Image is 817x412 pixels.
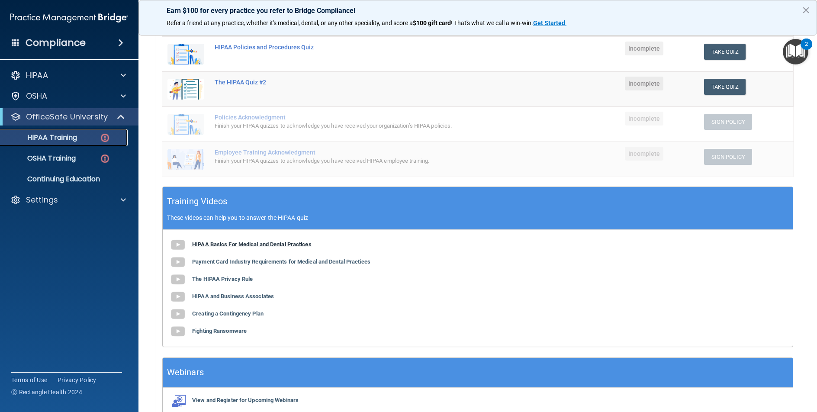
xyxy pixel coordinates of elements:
button: Sign Policy [704,114,752,130]
span: Incomplete [625,112,663,126]
div: The HIPAA Quiz #2 [215,79,516,86]
a: OfficeSafe University [10,112,125,122]
div: 2 [805,44,808,55]
p: These videos can help you to answer the HIPAA quiz [167,214,788,221]
a: Get Started [533,19,566,26]
h5: Webinars [167,365,204,380]
img: danger-circle.6113f641.png [100,132,110,143]
img: PMB logo [10,9,128,26]
button: Take Quiz [704,79,746,95]
iframe: Drift Widget Chat Controller [667,351,807,385]
b: View and Register for Upcoming Webinars [192,397,299,403]
p: Settings [26,195,58,205]
span: Ⓒ Rectangle Health 2024 [11,388,82,396]
h5: Training Videos [167,194,228,209]
b: Payment Card Industry Requirements for Medical and Dental Practices [192,258,370,265]
a: Settings [10,195,126,205]
strong: Get Started [533,19,565,26]
b: Creating a Contingency Plan [192,310,264,317]
p: Continuing Education [6,175,124,183]
p: OSHA Training [6,154,76,163]
div: HIPAA Policies and Procedures Quiz [215,44,516,51]
p: HIPAA Training [6,133,77,142]
button: Open Resource Center, 2 new notifications [783,39,808,64]
p: OSHA [26,91,48,101]
span: Incomplete [625,42,663,55]
img: gray_youtube_icon.38fcd6cc.png [169,323,187,340]
img: gray_youtube_icon.38fcd6cc.png [169,306,187,323]
div: Finish your HIPAA quizzes to acknowledge you have received your organization’s HIPAA policies. [215,121,516,131]
div: Employee Training Acknowledgment [215,149,516,156]
p: HIPAA [26,70,48,80]
img: gray_youtube_icon.38fcd6cc.png [169,236,187,254]
h4: Compliance [26,37,86,49]
b: Fighting Ransomware [192,328,247,334]
a: HIPAA [10,70,126,80]
b: HIPAA and Business Associates [192,293,274,299]
span: ! That's what we call a win-win. [451,19,533,26]
button: Sign Policy [704,149,752,165]
a: Terms of Use [11,376,47,384]
strong: $100 gift card [413,19,451,26]
a: Privacy Policy [58,376,96,384]
img: webinarIcon.c7ebbf15.png [169,394,187,407]
img: gray_youtube_icon.38fcd6cc.png [169,254,187,271]
img: danger-circle.6113f641.png [100,153,110,164]
div: Finish your HIPAA quizzes to acknowledge you have received HIPAA employee training. [215,156,516,166]
span: Incomplete [625,77,663,90]
p: Earn $100 for every practice you refer to Bridge Compliance! [167,6,789,15]
b: The HIPAA Privacy Rule [192,276,253,282]
span: Refer a friend at any practice, whether it's medical, dental, or any other speciality, and score a [167,19,413,26]
span: Incomplete [625,147,663,161]
div: Policies Acknowledgment [215,114,516,121]
button: Take Quiz [704,44,746,60]
img: gray_youtube_icon.38fcd6cc.png [169,288,187,306]
img: gray_youtube_icon.38fcd6cc.png [169,271,187,288]
p: OfficeSafe University [26,112,108,122]
button: Close [802,3,810,17]
a: OSHA [10,91,126,101]
b: HIPAA Basics For Medical and Dental Practices [192,241,312,248]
